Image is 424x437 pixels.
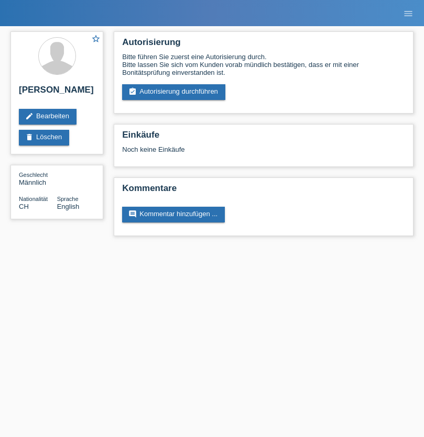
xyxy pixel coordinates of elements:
[91,34,101,45] a: star_border
[19,171,57,186] div: Männlich
[128,87,137,96] i: assignment_turned_in
[122,183,405,199] h2: Kommentare
[91,34,101,43] i: star_border
[19,172,48,178] span: Geschlecht
[122,53,405,76] div: Bitte führen Sie zuerst eine Autorisierung durch. Bitte lassen Sie sich vom Kunden vorab mündlich...
[122,84,225,100] a: assignment_turned_inAutorisierung durchführen
[19,109,77,125] a: editBearbeiten
[122,37,405,53] h2: Autorisierung
[25,133,34,141] i: delete
[19,203,29,210] span: Schweiz
[19,196,48,202] span: Nationalität
[57,203,80,210] span: English
[122,145,405,161] div: Noch keine Einkäufe
[25,112,34,120] i: edit
[122,130,405,145] h2: Einkäufe
[122,207,225,222] a: commentKommentar hinzufügen ...
[19,85,95,100] h2: [PERSON_NAME]
[19,130,69,145] a: deleteLöschen
[128,210,137,218] i: comment
[57,196,79,202] span: Sprache
[403,8,414,19] i: menu
[398,10,419,16] a: menu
